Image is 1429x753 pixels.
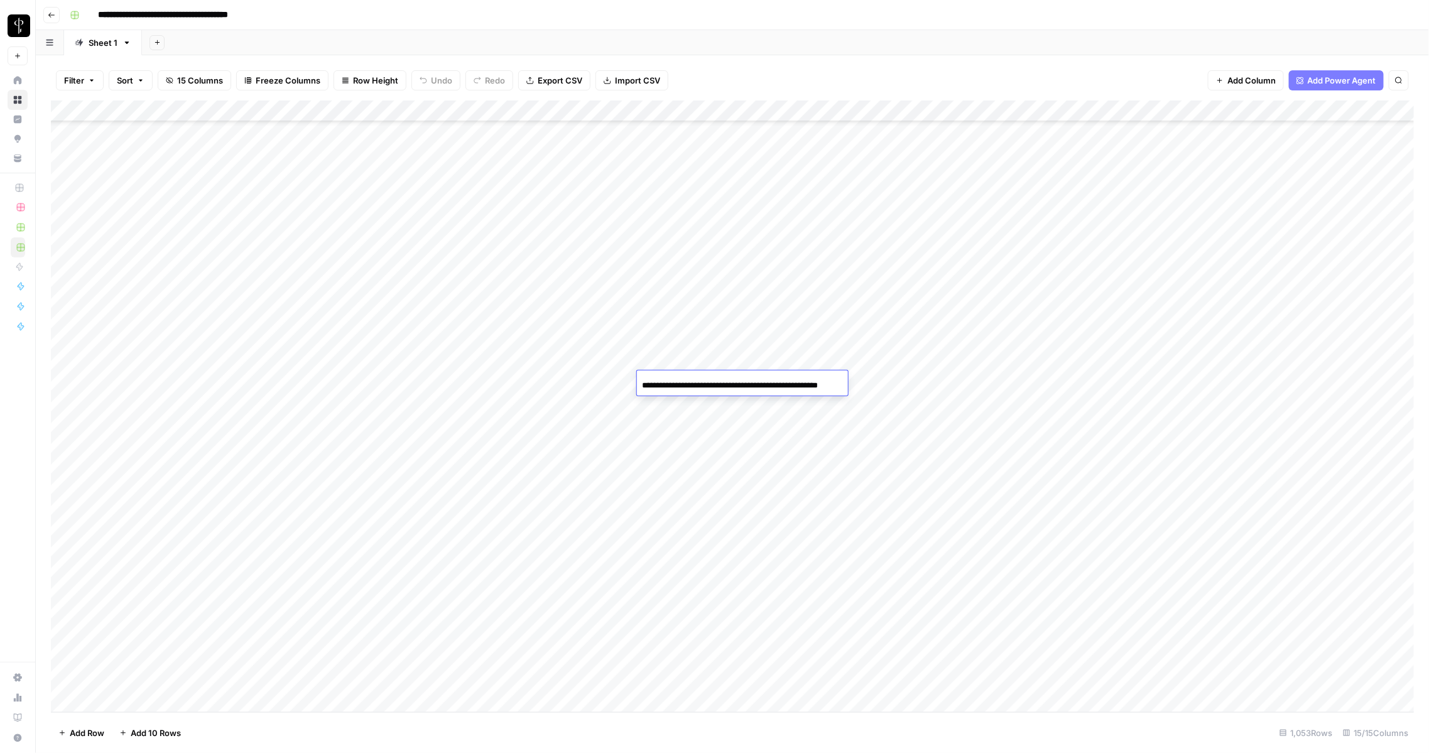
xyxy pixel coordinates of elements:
span: Sort [117,74,133,87]
a: Sheet 1 [64,30,142,55]
div: Sheet 1 [89,36,117,49]
a: Usage [8,688,28,708]
span: Import CSV [615,74,660,87]
img: LP Production Workloads Logo [8,14,30,37]
button: Redo [465,70,513,90]
a: Opportunities [8,129,28,149]
button: Sort [109,70,153,90]
a: Settings [8,668,28,688]
button: Workspace: LP Production Workloads [8,10,28,41]
span: Add Column [1227,74,1276,87]
button: Add Power Agent [1289,70,1384,90]
a: Learning Hub [8,708,28,728]
a: Insights [8,109,28,129]
button: Export CSV [518,70,590,90]
button: Help + Support [8,728,28,748]
span: Add Row [70,727,104,739]
button: Import CSV [595,70,668,90]
button: Row Height [334,70,406,90]
div: 15/15 Columns [1338,723,1414,743]
span: Freeze Columns [256,74,320,87]
button: Add 10 Rows [112,723,188,743]
span: Add Power Agent [1308,74,1376,87]
button: Filter [56,70,104,90]
span: Filter [64,74,84,87]
button: Add Column [1208,70,1284,90]
span: Add 10 Rows [131,727,181,739]
span: 15 Columns [177,74,223,87]
span: Undo [431,74,452,87]
span: Redo [485,74,505,87]
button: Undo [411,70,460,90]
span: Export CSV [538,74,582,87]
span: Row Height [353,74,398,87]
a: Home [8,70,28,90]
button: 15 Columns [158,70,231,90]
button: Add Row [51,723,112,743]
a: Your Data [8,148,28,168]
div: 1,053 Rows [1274,723,1338,743]
a: Browse [8,90,28,110]
button: Freeze Columns [236,70,329,90]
